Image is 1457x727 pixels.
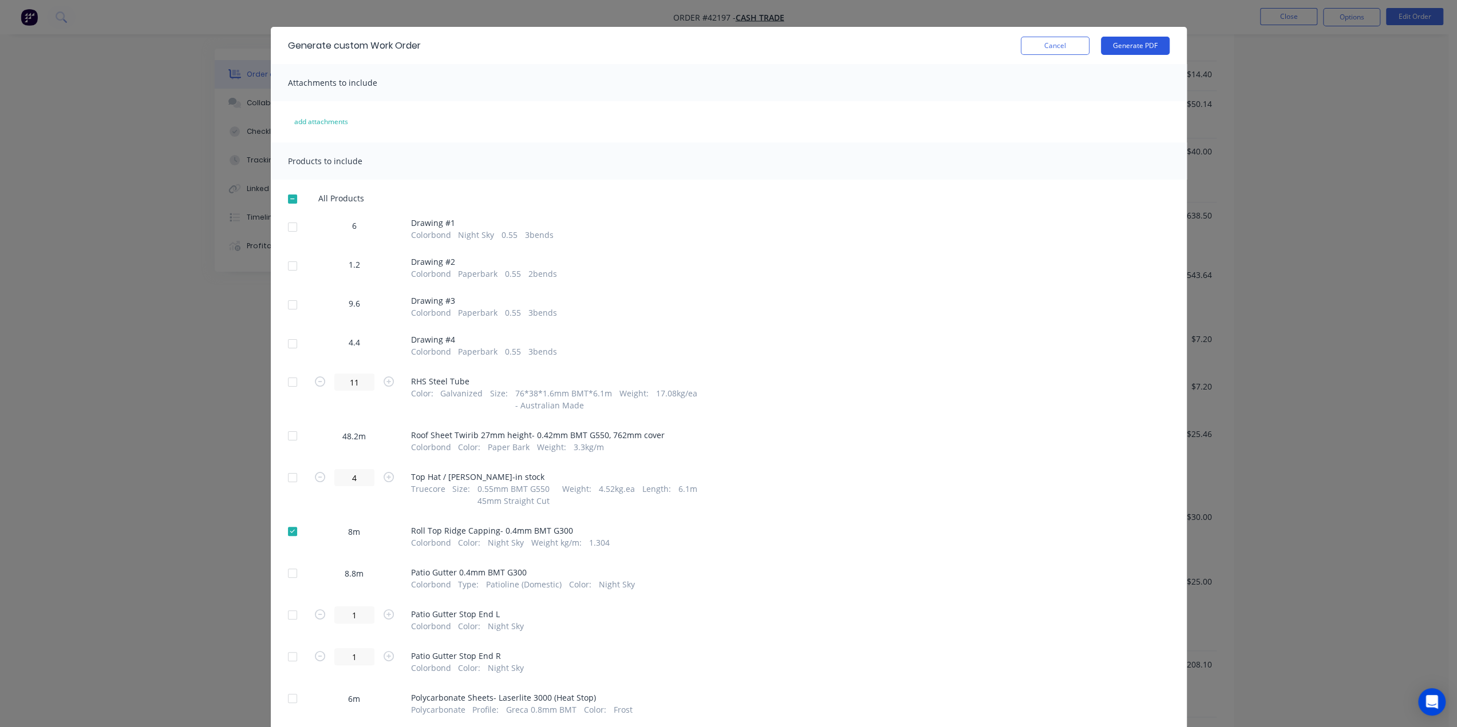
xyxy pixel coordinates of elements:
[525,229,554,241] span: 3 bends
[411,217,554,229] span: Drawing # 1
[411,483,445,507] span: Truecore
[458,441,480,453] span: Color :
[411,429,665,441] span: Roof Sheet Twirib 27mm height- 0.42mm BMT G550, 762mm cover
[411,268,451,280] span: Colorbond
[458,345,497,357] span: Paperbark
[458,578,479,590] span: Type :
[505,307,521,319] span: 0.55
[349,259,360,271] span: 1.2
[599,578,635,590] span: Night Sky
[411,692,633,704] span: Polycarbonate Sheets- Laserlite 3000 (Heat Stop)
[619,387,649,411] span: Weight :
[411,608,524,620] span: Patio Gutter Stop End L
[458,268,497,280] span: Paperbark
[411,650,524,662] span: Patio Gutter Stop End R
[411,307,451,319] span: Colorbond
[411,704,465,716] span: Polycarbonate
[642,483,671,507] span: Length :
[458,620,480,632] span: Color :
[349,336,360,348] span: 4.4
[488,441,530,453] span: Paper Bark
[458,537,480,549] span: Color :
[411,662,451,674] span: Colorbond
[656,387,697,411] span: 17.08kg/ea
[338,567,370,579] span: 8.8m
[411,387,433,411] span: Color :
[515,387,612,411] span: 76*38*1.6mm BMT*6.1m - Australian Made
[614,704,633,716] span: Frost
[411,256,557,268] span: Drawing # 2
[411,229,451,241] span: Colorbond
[502,229,518,241] span: 0.55
[486,578,562,590] span: Patioline (Domestic)
[411,525,610,537] span: Roll Top Ridge Capping- 0.4mm BMT G300
[349,297,360,309] span: 9.6
[341,526,367,538] span: 8m
[490,387,508,411] span: Size :
[488,662,524,674] span: Night Sky
[411,620,451,632] span: Colorbond
[505,268,521,280] span: 0.55
[288,156,362,166] span: Products to include
[288,39,421,53] div: Generate custom Work Order
[528,268,557,280] span: 2 bends
[528,345,557,357] span: 3 bends
[335,430,373,442] span: 48.2m
[452,483,470,507] span: Size :
[458,229,494,241] span: Night Sky
[505,345,521,357] span: 0.55
[440,387,483,411] span: Galvanized
[1021,37,1089,55] button: Cancel
[411,578,451,590] span: Colorbond
[472,704,499,716] span: Profile :
[411,345,451,357] span: Colorbond
[411,295,557,307] span: Drawing # 3
[341,693,367,705] span: 6m
[411,441,451,453] span: Colorbond
[589,537,610,549] span: 1.304
[569,578,591,590] span: Color :
[488,620,524,632] span: Night Sky
[458,662,480,674] span: Color :
[411,375,697,387] span: RHS Steel Tube
[1101,37,1170,55] button: Generate PDF
[411,537,451,549] span: Colorbond
[288,77,377,88] span: Attachments to include
[599,483,635,507] span: 4.52kg.ea
[282,113,360,131] button: add attachments
[506,704,577,716] span: Greca 0.8mm BMT
[352,220,357,232] span: 6
[488,537,524,549] span: Night Sky
[537,441,566,453] span: Weight :
[584,704,606,716] span: Color :
[574,441,604,453] span: 3.3kg/m
[678,483,697,507] span: 6.1m
[318,192,372,204] span: All Products
[458,307,497,319] span: Paperbark
[411,471,697,483] span: Top Hat / [PERSON_NAME]-in stock
[528,307,557,319] span: 3 bends
[477,483,555,507] span: 0.55mm BMT G550 45mm Straight Cut
[531,537,582,549] span: Weight kg/m :
[1418,688,1446,716] div: Open Intercom Messenger
[562,483,591,507] span: Weight :
[411,333,557,345] span: Drawing # 4
[411,566,635,578] span: Patio Gutter 0.4mm BMT G300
